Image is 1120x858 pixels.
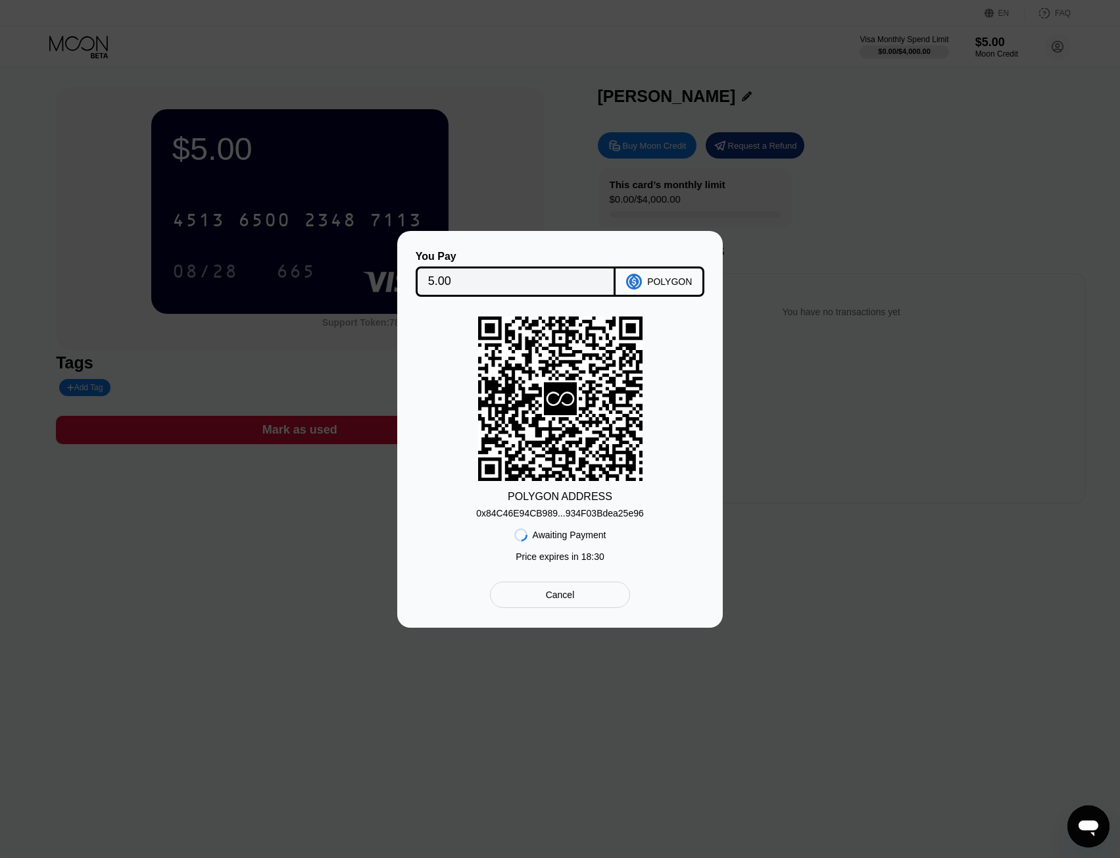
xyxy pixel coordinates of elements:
div: POLYGON ADDRESS [508,491,612,503]
iframe: Button to launch messaging window [1067,805,1109,847]
div: Awaiting Payment [533,530,606,540]
span: 18 : 30 [581,551,604,562]
div: You Pay [416,251,616,263]
div: Cancel [546,589,575,601]
div: 0x84C46E94CB989...934F03Bdea25e96 [476,508,644,518]
div: Price expires in [516,551,604,562]
div: Cancel [490,582,630,608]
div: You PayPOLYGON [417,251,703,297]
div: 0x84C46E94CB989...934F03Bdea25e96 [476,503,644,518]
div: POLYGON [647,276,692,287]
